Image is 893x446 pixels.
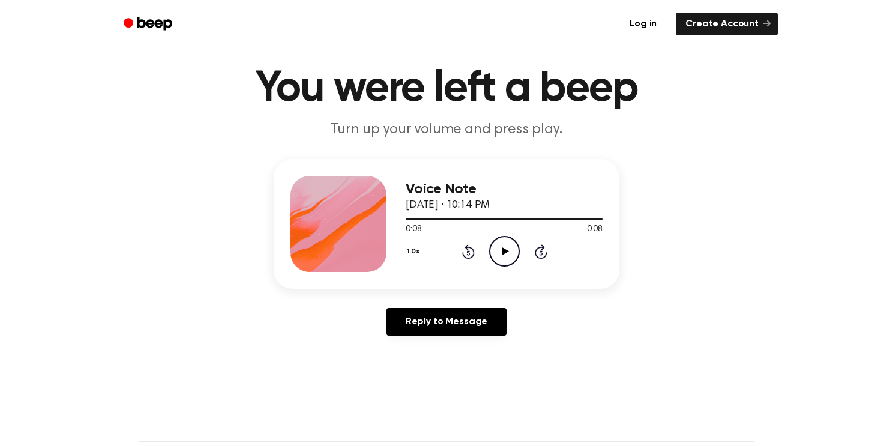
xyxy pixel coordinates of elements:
a: Reply to Message [386,308,507,336]
h3: Voice Note [406,181,603,197]
a: Log in [618,10,669,38]
span: 0:08 [587,223,603,236]
a: Beep [115,13,183,36]
span: [DATE] · 10:14 PM [406,200,490,211]
h1: You were left a beep [139,67,754,110]
p: Turn up your volume and press play. [216,120,677,140]
span: 0:08 [406,223,421,236]
a: Create Account [676,13,778,35]
button: 1.0x [406,241,424,262]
